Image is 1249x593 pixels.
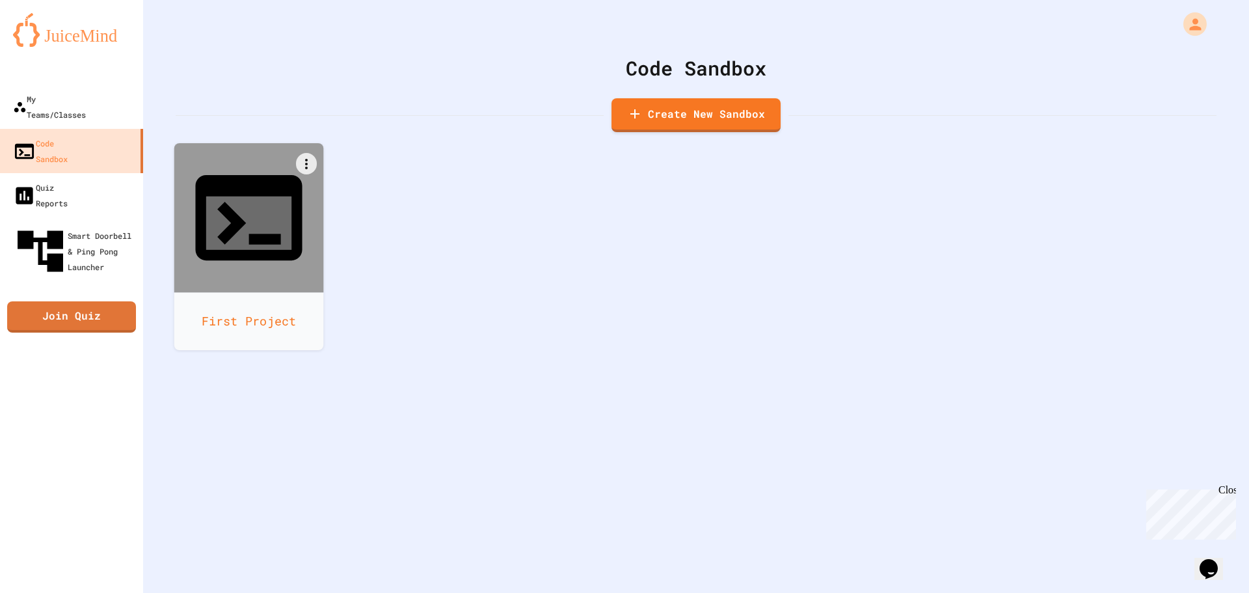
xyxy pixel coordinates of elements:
[611,98,781,132] a: Create New Sandbox
[13,224,138,279] div: Smart Doorbell & Ping Pong Launcher
[5,5,90,83] div: Chat with us now!Close
[7,301,136,333] a: Join Quiz
[1194,541,1236,580] iframe: chat widget
[13,13,130,47] img: logo-orange.svg
[174,143,324,350] a: First Project
[13,91,86,122] div: My Teams/Classes
[13,180,68,211] div: Quiz Reports
[13,135,68,167] div: Code Sandbox
[1141,484,1236,540] iframe: chat widget
[174,292,324,350] div: First Project
[1170,9,1210,39] div: My Account
[176,53,1216,83] div: Code Sandbox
